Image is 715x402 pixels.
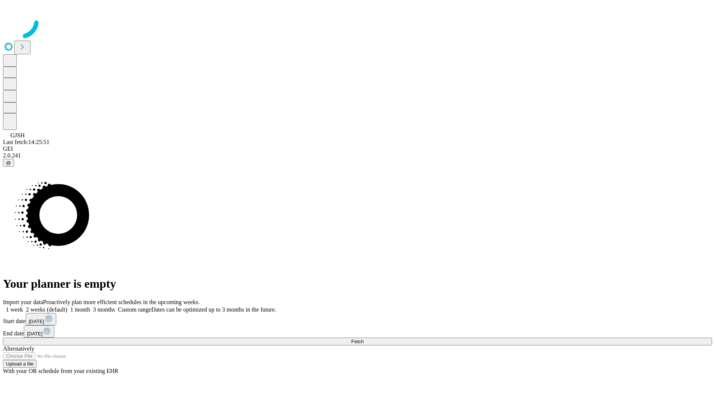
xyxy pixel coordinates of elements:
[10,132,25,138] span: GJSH
[3,368,118,374] span: With your OR schedule from your existing EHR
[24,325,54,338] button: [DATE]
[3,139,50,145] span: Last fetch: 14:25:51
[70,306,90,313] span: 1 month
[3,146,712,152] div: GEI
[3,325,712,338] div: End date
[3,152,712,159] div: 2.0.241
[43,299,200,305] span: Proactively plan more efficient schedules in the upcoming weeks.
[3,338,712,345] button: Fetch
[3,313,712,325] div: Start date
[93,306,115,313] span: 3 months
[351,339,363,344] span: Fetch
[27,331,42,336] span: [DATE]
[26,306,67,313] span: 2 weeks (default)
[3,360,36,368] button: Upload a file
[151,306,276,313] span: Dates can be optimized up to 3 months in the future.
[3,277,712,291] h1: Your planner is empty
[3,345,34,352] span: Alternatively
[118,306,151,313] span: Custom range
[6,306,23,313] span: 1 week
[3,299,43,305] span: Import your data
[29,319,44,324] span: [DATE]
[26,313,56,325] button: [DATE]
[3,159,14,167] button: @
[6,160,11,166] span: @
